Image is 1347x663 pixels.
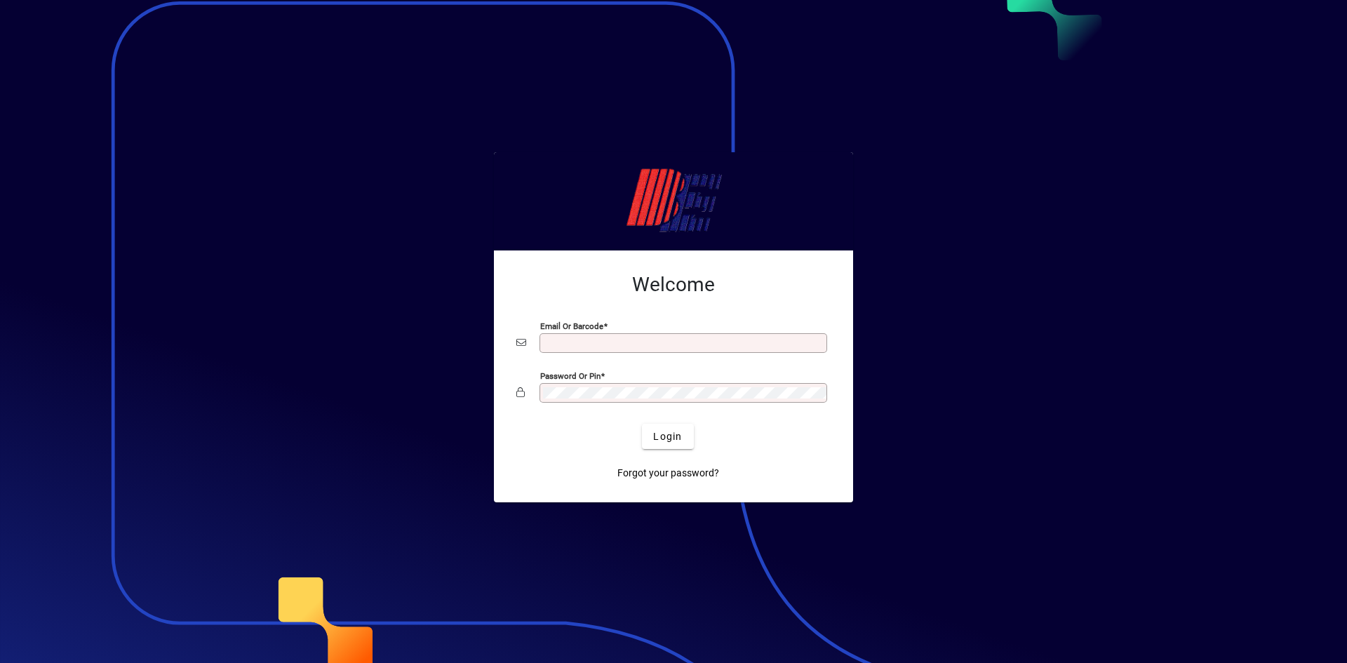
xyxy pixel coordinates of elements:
mat-label: Password or Pin [540,371,601,381]
span: Login [653,429,682,444]
a: Forgot your password? [612,460,725,485]
button: Login [642,424,693,449]
mat-label: Email or Barcode [540,321,603,331]
h2: Welcome [516,273,831,297]
span: Forgot your password? [617,466,719,481]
